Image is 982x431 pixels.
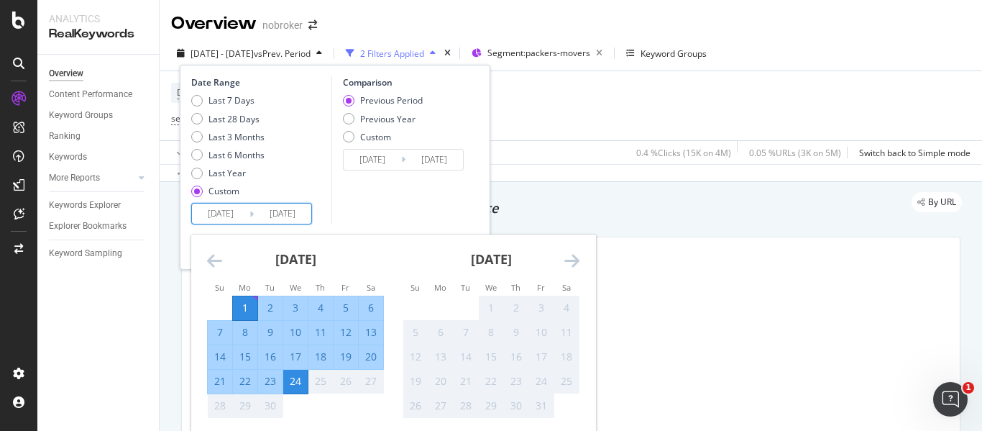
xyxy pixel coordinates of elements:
[49,246,122,261] div: Keyword Sampling
[334,369,359,394] td: Not available. Friday, September 26, 2025
[334,320,359,345] td: Selected. Friday, September 12, 2025
[233,350,257,364] div: 15
[479,320,504,345] td: Not available. Wednesday, October 8, 2025
[479,325,503,340] div: 8
[239,282,251,293] small: Mo
[49,129,149,144] a: Ranking
[359,369,384,394] td: Not available. Saturday, September 27, 2025
[434,282,446,293] small: Mo
[233,374,257,389] div: 22
[479,350,503,364] div: 15
[258,399,283,413] div: 30
[49,26,147,42] div: RealKeywords
[191,185,265,197] div: Custom
[208,185,239,197] div: Custom
[479,399,503,413] div: 29
[191,47,254,60] span: [DATE] - [DATE]
[554,374,579,389] div: 25
[554,320,579,345] td: Not available. Saturday, October 11, 2025
[636,147,731,159] div: 0.4 % Clicks ( 15K on 4M )
[334,325,358,340] div: 12
[177,86,204,99] span: Device
[316,282,325,293] small: Th
[504,320,529,345] td: Not available. Thursday, October 9, 2025
[233,320,258,345] td: Selected. Monday, September 8, 2025
[275,250,316,268] strong: [DATE]
[308,374,333,389] div: 25
[233,296,258,320] td: Selected as start date. Monday, September 1, 2025
[359,374,383,389] div: 27
[308,320,334,345] td: Selected. Thursday, September 11, 2025
[343,76,468,89] div: Comparison
[529,296,554,320] td: Not available. Friday, October 3, 2025
[208,113,260,125] div: Last 28 Days
[504,296,529,320] td: Not available. Thursday, October 2, 2025
[258,394,283,418] td: Not available. Tuesday, September 30, 2025
[233,394,258,418] td: Not available. Monday, September 29, 2025
[191,131,265,143] div: Last 3 Months
[233,369,258,394] td: Selected. Monday, September 22, 2025
[504,374,528,389] div: 23
[554,325,579,340] div: 11
[554,296,579,320] td: Not available. Saturday, October 4, 2025
[479,374,503,389] div: 22
[208,399,232,413] div: 28
[403,325,428,340] div: 5
[554,350,579,364] div: 18
[290,282,301,293] small: We
[853,141,970,164] button: Switch back to Simple mode
[454,394,479,418] td: Not available. Tuesday, October 28, 2025
[171,12,257,36] div: Overview
[859,147,970,159] div: Switch back to Simple mode
[191,167,265,179] div: Last Year
[49,150,149,165] a: Keywords
[428,369,454,394] td: Not available. Monday, October 20, 2025
[529,320,554,345] td: Not available. Friday, October 10, 2025
[233,345,258,369] td: Selected. Monday, September 15, 2025
[283,345,308,369] td: Selected. Wednesday, September 17, 2025
[283,296,308,320] td: Selected. Wednesday, September 3, 2025
[343,131,423,143] div: Custom
[283,320,308,345] td: Selected. Wednesday, September 10, 2025
[308,345,334,369] td: Selected. Thursday, September 18, 2025
[360,94,423,106] div: Previous Period
[410,282,420,293] small: Su
[403,320,428,345] td: Not available. Sunday, October 5, 2025
[208,320,233,345] td: Selected. Sunday, September 7, 2025
[529,369,554,394] td: Not available. Friday, October 24, 2025
[208,131,265,143] div: Last 3 Months
[308,350,333,364] div: 18
[254,204,311,224] input: End Date
[359,320,384,345] td: Selected. Saturday, September 13, 2025
[49,150,87,165] div: Keywords
[367,282,375,293] small: Sa
[504,399,528,413] div: 30
[283,301,308,315] div: 3
[258,345,283,369] td: Selected. Tuesday, September 16, 2025
[403,394,428,418] td: Not available. Sunday, October 26, 2025
[359,345,384,369] td: Selected. Saturday, September 20, 2025
[471,250,512,268] strong: [DATE]
[208,94,254,106] div: Last 7 Days
[511,282,520,293] small: Th
[485,282,497,293] small: We
[912,192,962,212] div: legacy label
[428,320,454,345] td: Not available. Monday, October 6, 2025
[208,369,233,394] td: Selected. Sunday, September 21, 2025
[403,399,428,413] div: 26
[334,345,359,369] td: Selected. Friday, September 19, 2025
[529,301,554,315] div: 3
[49,66,149,81] a: Overview
[479,301,503,315] div: 1
[454,369,479,394] td: Not available. Tuesday, October 21, 2025
[258,296,283,320] td: Selected. Tuesday, September 2, 2025
[258,374,283,389] div: 23
[928,198,956,207] span: By URL
[49,219,149,234] a: Explorer Bookmarks
[360,113,416,125] div: Previous Year
[308,325,333,340] div: 11
[620,42,712,65] button: Keyword Groups
[504,345,529,369] td: Not available. Thursday, October 16, 2025
[343,94,423,106] div: Previous Period
[343,113,423,125] div: Previous Year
